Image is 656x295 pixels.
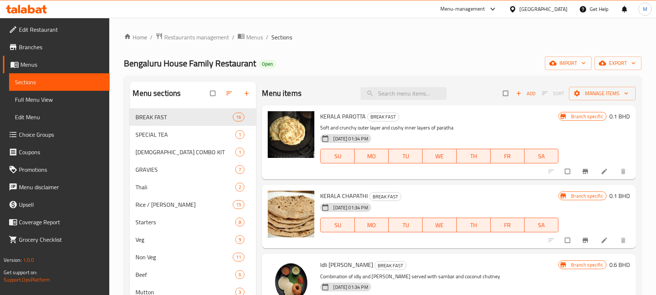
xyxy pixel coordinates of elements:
span: TH [460,151,488,162]
span: BREAK FAST [135,113,233,121]
h6: 0.6 BHD [609,260,630,270]
span: M [643,5,647,13]
h2: Menu sections [133,88,181,99]
div: Rice / Biriyani [135,200,233,209]
a: Grocery Checklist [3,231,110,248]
div: BREAK FAST [374,261,406,270]
span: Branches [19,43,104,51]
a: Full Menu View [9,91,110,108]
div: items [235,235,244,244]
span: Thali [135,183,235,191]
span: SA [527,151,555,162]
span: Non Veg [135,253,233,261]
a: Upsell [3,196,110,213]
div: items [233,200,244,209]
button: WE [423,218,456,232]
span: Bengaluru House Family Restaurant [124,55,256,71]
span: 11 [233,254,244,261]
div: Beef6 [130,266,256,283]
button: TU [389,149,423,163]
span: SA [527,220,555,230]
a: Coupons [3,143,110,161]
span: KERALA CHAPATHI [320,190,368,201]
div: Starters [135,218,235,226]
div: items [233,253,244,261]
button: TH [457,218,491,232]
div: Menu-management [440,5,485,13]
a: Menus [237,32,263,42]
button: WE [423,149,456,163]
a: Edit menu item [601,168,609,175]
span: Restaurants management [164,33,229,42]
span: SPECIAL TEA [135,130,235,139]
span: Veg [135,235,235,244]
a: Coverage Report [3,213,110,231]
span: Manage items [575,89,630,98]
span: FR [494,151,522,162]
div: SPECIAL TEA1 [130,126,256,143]
button: SA [525,218,558,232]
a: Restaurants management [156,32,229,42]
span: 6 [236,271,244,278]
div: Starters8 [130,213,256,231]
button: FR [491,149,525,163]
span: Select to update [561,164,576,178]
div: [GEOGRAPHIC_DATA] [519,5,567,13]
span: KERALA PAROTTA [320,111,366,122]
span: WE [425,151,453,162]
div: BREAK FAST [367,113,399,121]
a: Menu disclaimer [3,178,110,196]
span: 8 [236,219,244,226]
span: Sections [271,33,292,42]
p: Combination of idly and [PERSON_NAME] served with sambar and coconut chutney [320,272,558,281]
h6: 0.1 BHD [609,191,630,201]
span: BREAK FAST [368,113,399,121]
span: 2 [236,184,244,191]
span: MO [358,151,386,162]
span: 16 [233,114,244,121]
span: Get support on: [4,268,37,277]
span: 1.0.0 [23,255,34,265]
span: Beef [135,270,235,279]
span: 1 [236,149,244,156]
span: Version: [4,255,21,265]
span: [DATE] 01:34 PM [330,204,371,211]
li: / [232,33,235,42]
button: FR [491,218,525,232]
a: Edit menu item [601,237,609,244]
h2: Menu items [262,88,302,99]
button: TH [457,149,491,163]
span: 1 [236,131,244,138]
span: TH [460,220,488,230]
button: Add section [239,85,256,101]
span: Branch specific [568,193,606,199]
a: Sections [9,73,110,91]
div: items [235,148,244,156]
button: import [545,57,592,70]
div: IFTAR COMBO KIT [135,148,235,156]
div: [DEMOGRAPHIC_DATA] COMBO KIT1 [130,143,256,161]
span: Menus [246,33,263,42]
button: Branch-specific-item [577,163,595,179]
img: KERALA PAROTTA [268,111,314,158]
span: Upsell [19,200,104,209]
input: search [361,87,447,100]
button: delete [615,163,633,179]
button: MO [355,149,389,163]
span: Promotions [19,165,104,174]
button: Add [514,88,537,99]
span: Edit Restaurant [19,25,104,34]
span: Select all sections [206,86,221,100]
p: Soft and crunchy outer layer and cushy inner layers of paratha [320,123,558,132]
div: Thali2 [130,178,256,196]
li: / [266,33,268,42]
a: Choice Groups [3,126,110,143]
span: Open [259,61,276,67]
span: GRAVIES [135,165,235,174]
div: BREAK FAST16 [130,108,256,126]
span: Grocery Checklist [19,235,104,244]
span: Sort sections [221,85,239,101]
div: GRAVIES7 [130,161,256,178]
